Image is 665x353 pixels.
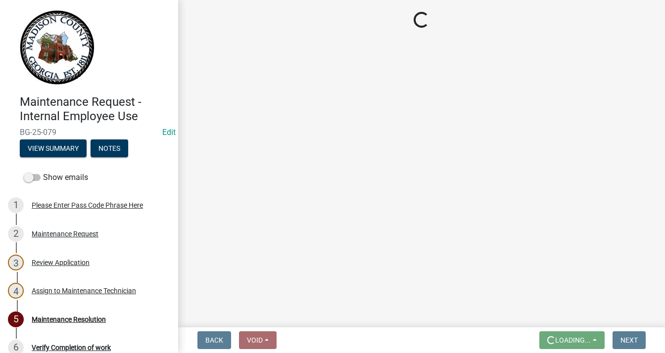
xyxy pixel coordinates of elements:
[24,172,88,183] label: Show emails
[239,331,277,349] button: Void
[162,128,176,137] wm-modal-confirm: Edit Application Number
[555,336,591,344] span: Loading...
[91,139,128,157] button: Notes
[32,259,90,266] div: Review Application
[247,336,263,344] span: Void
[613,331,646,349] button: Next
[620,336,638,344] span: Next
[20,10,95,85] img: Madison County, Georgia
[20,145,87,153] wm-modal-confirm: Summary
[8,197,24,213] div: 1
[32,344,111,351] div: Verify Completion of work
[8,311,24,327] div: 5
[197,331,231,349] button: Back
[8,226,24,242] div: 2
[32,287,136,294] div: Assign to Maintenance Technician
[8,255,24,270] div: 3
[20,139,87,157] button: View Summary
[539,331,605,349] button: Loading...
[91,145,128,153] wm-modal-confirm: Notes
[8,283,24,299] div: 4
[162,128,176,137] a: Edit
[20,128,158,137] span: BG-25-079
[205,336,223,344] span: Back
[32,202,143,209] div: Please Enter Pass Code Phrase Here
[20,95,170,124] h4: Maintenance Request - Internal Employee Use
[32,230,98,237] div: Maintenance Request
[32,316,106,323] div: Maintenance Resolution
